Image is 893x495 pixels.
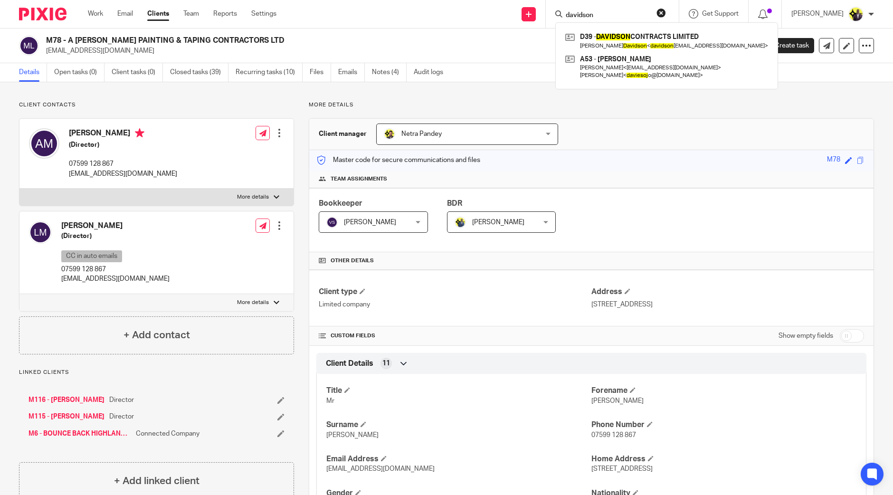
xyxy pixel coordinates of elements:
[326,454,591,464] h4: Email Address
[109,395,134,405] span: Director
[591,398,644,404] span: [PERSON_NAME]
[326,359,373,369] span: Client Details
[656,8,666,18] button: Clear
[759,38,814,53] a: Create task
[19,101,294,109] p: Client contacts
[791,9,844,19] p: [PERSON_NAME]
[19,369,294,376] p: Linked clients
[827,155,840,166] div: M78
[69,169,177,179] p: [EMAIL_ADDRESS][DOMAIN_NAME]
[372,63,407,82] a: Notes (4)
[213,9,237,19] a: Reports
[565,11,650,20] input: Search
[472,219,524,226] span: [PERSON_NAME]
[326,432,379,438] span: [PERSON_NAME]
[331,257,374,265] span: Other details
[19,63,47,82] a: Details
[384,128,395,140] img: Netra-New-Starbridge-Yellow.jpg
[382,359,390,368] span: 11
[61,221,170,231] h4: [PERSON_NAME]
[591,300,864,309] p: [STREET_ADDRESS]
[114,474,199,488] h4: + Add linked client
[591,287,864,297] h4: Address
[319,332,591,340] h4: CUSTOM FIELDS
[591,432,636,438] span: 07599 128 867
[591,466,653,472] span: [STREET_ADDRESS]
[236,63,303,82] a: Recurring tasks (10)
[61,231,170,241] h5: (Director)
[319,129,367,139] h3: Client manager
[326,217,338,228] img: svg%3E
[136,429,199,438] span: Connected Company
[135,128,144,138] i: Primary
[69,159,177,169] p: 07599 128 867
[69,128,177,140] h4: [PERSON_NAME]
[183,9,199,19] a: Team
[29,128,59,159] img: svg%3E
[326,420,591,430] h4: Surname
[331,175,387,183] span: Team assignments
[848,7,864,22] img: Yemi-Starbridge.jpg
[319,287,591,297] h4: Client type
[88,9,103,19] a: Work
[455,217,466,228] img: Dennis-Starbridge.jpg
[123,328,190,343] h4: + Add contact
[326,398,334,404] span: Mr
[251,9,276,19] a: Settings
[61,250,122,262] p: CC in auto emails
[117,9,133,19] a: Email
[591,454,856,464] h4: Home Address
[29,221,52,244] img: svg%3E
[147,9,169,19] a: Clients
[319,200,362,207] span: Bookkeeper
[401,131,442,137] span: Netra Pandey
[170,63,228,82] a: Closed tasks (39)
[46,36,605,46] h2: M78 - A [PERSON_NAME] PAINTING & TAPING CONTRACTORS LTD
[344,219,396,226] span: [PERSON_NAME]
[414,63,450,82] a: Audit logs
[326,466,435,472] span: [EMAIL_ADDRESS][DOMAIN_NAME]
[28,412,104,421] a: M115 - [PERSON_NAME]
[591,386,856,396] h4: Forename
[109,412,134,421] span: Director
[310,63,331,82] a: Files
[28,429,131,438] a: M6 - BOUNCE BACK HIGHLAND CIC
[309,101,874,109] p: More details
[779,331,833,341] label: Show empty fields
[319,300,591,309] p: Limited company
[28,395,104,405] a: M116 - [PERSON_NAME]
[338,63,365,82] a: Emails
[326,386,591,396] h4: Title
[447,200,462,207] span: BDR
[237,299,269,306] p: More details
[316,155,480,165] p: Master code for secure communications and files
[19,8,66,20] img: Pixie
[237,193,269,201] p: More details
[702,10,739,17] span: Get Support
[61,265,170,274] p: 07599 128 867
[112,63,163,82] a: Client tasks (0)
[46,46,745,56] p: [EMAIL_ADDRESS][DOMAIN_NAME]
[54,63,104,82] a: Open tasks (0)
[19,36,39,56] img: svg%3E
[591,420,856,430] h4: Phone Number
[69,140,177,150] h5: (Director)
[61,274,170,284] p: [EMAIL_ADDRESS][DOMAIN_NAME]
